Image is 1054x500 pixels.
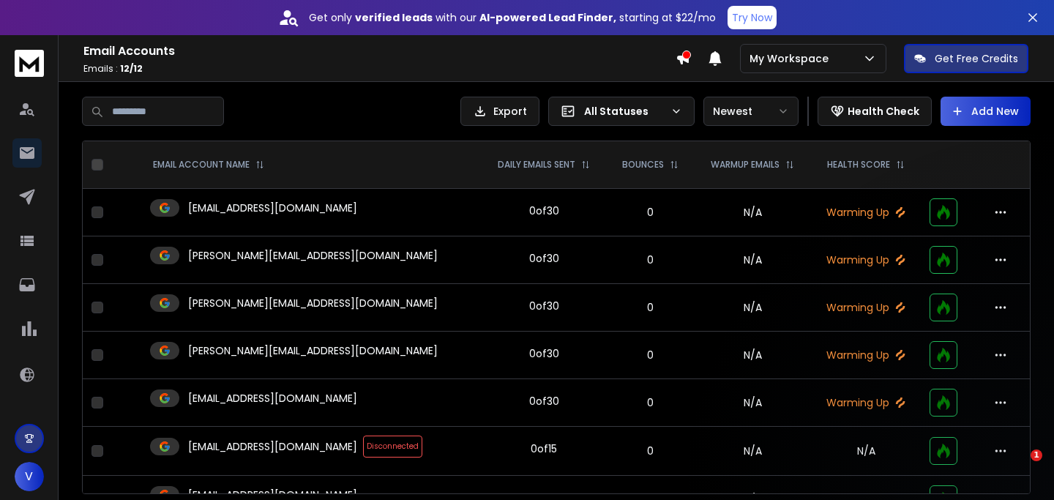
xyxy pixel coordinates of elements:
p: BOUNCES [622,159,664,171]
img: logo [15,50,44,77]
td: N/A [694,284,810,332]
p: [PERSON_NAME][EMAIL_ADDRESS][DOMAIN_NAME] [188,343,438,358]
div: 0 of 30 [529,204,559,218]
p: [EMAIL_ADDRESS][DOMAIN_NAME] [188,391,357,406]
p: [PERSON_NAME][EMAIL_ADDRESS][DOMAIN_NAME] [188,296,438,310]
p: HEALTH SCORE [827,159,890,171]
button: Try Now [728,6,777,29]
td: N/A [694,236,810,284]
td: N/A [694,379,810,427]
p: WARMUP EMAILS [711,159,780,171]
div: EMAIL ACCOUNT NAME [153,159,264,171]
p: Warming Up [820,205,913,220]
p: [EMAIL_ADDRESS][DOMAIN_NAME] [188,201,357,215]
strong: verified leads [355,10,433,25]
td: N/A [694,332,810,379]
p: 0 [616,444,685,458]
p: 0 [616,253,685,267]
div: 0 of 30 [529,394,559,408]
p: Health Check [848,104,919,119]
p: Warming Up [820,253,913,267]
div: 0 of 30 [529,299,559,313]
p: All Statuses [584,104,665,119]
td: N/A [694,189,810,236]
span: 1 [1031,449,1042,461]
p: Warming Up [820,300,913,315]
p: 0 [616,395,685,410]
td: N/A [694,427,810,476]
button: Export [460,97,539,126]
p: Get only with our starting at $22/mo [309,10,716,25]
strong: AI-powered Lead Finder, [479,10,616,25]
p: Emails : [83,63,676,75]
div: 0 of 15 [531,441,557,456]
p: Try Now [732,10,772,25]
span: 12 / 12 [120,62,143,75]
span: Disconnected [363,436,422,458]
p: [EMAIL_ADDRESS][DOMAIN_NAME] [188,439,357,454]
button: V [15,462,44,491]
iframe: Intercom live chat [1001,449,1036,485]
div: 0 of 30 [529,251,559,266]
p: 0 [616,348,685,362]
p: My Workspace [750,51,834,66]
button: Get Free Credits [904,44,1028,73]
h1: Email Accounts [83,42,676,60]
p: Get Free Credits [935,51,1018,66]
p: DAILY EMAILS SENT [498,159,575,171]
button: Newest [703,97,799,126]
p: 0 [616,300,685,315]
p: Warming Up [820,348,913,362]
p: [PERSON_NAME][EMAIL_ADDRESS][DOMAIN_NAME] [188,248,438,263]
button: Add New [941,97,1031,126]
button: Health Check [818,97,932,126]
p: 0 [616,205,685,220]
div: 0 of 30 [529,346,559,361]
